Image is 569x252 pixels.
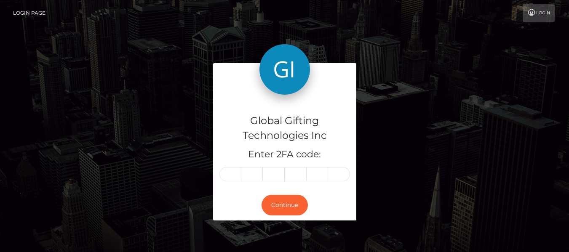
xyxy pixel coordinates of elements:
[262,195,308,215] button: Continue
[523,4,555,22] a: Login
[219,114,350,143] h4: Global Gifting Technologies Inc
[259,44,310,95] img: Global Gifting Technologies Inc
[219,148,350,161] h5: Enter 2FA code:
[13,4,45,22] a: Login Page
